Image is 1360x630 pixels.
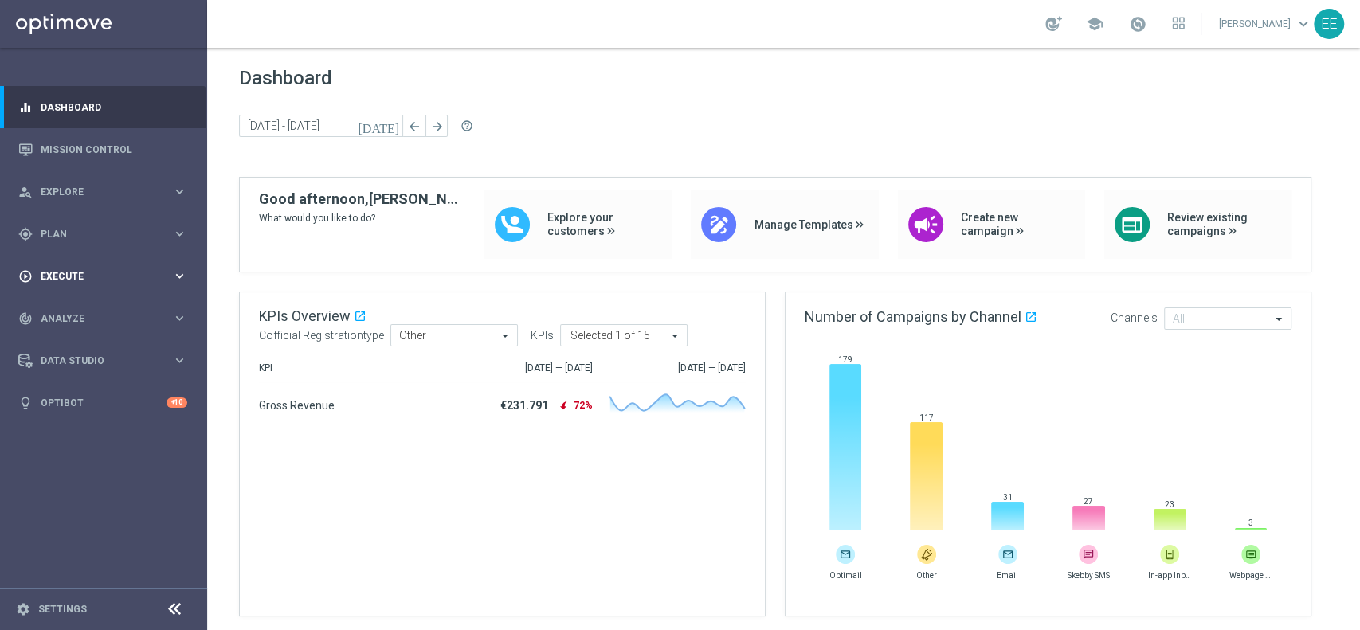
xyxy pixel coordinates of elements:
i: keyboard_arrow_right [172,268,187,284]
a: Mission Control [41,128,187,170]
button: Data Studio keyboard_arrow_right [18,354,188,367]
i: gps_fixed [18,227,33,241]
a: Optibot [41,382,167,424]
i: play_circle_outline [18,269,33,284]
span: school [1086,15,1103,33]
span: Explore [41,187,172,197]
a: Settings [38,605,87,614]
i: track_changes [18,311,33,326]
button: lightbulb Optibot +10 [18,397,188,409]
span: Plan [41,229,172,239]
i: keyboard_arrow_right [172,184,187,199]
div: Mission Control [18,128,187,170]
span: Analyze [41,314,172,323]
i: equalizer [18,100,33,115]
div: Optibot [18,382,187,424]
i: person_search [18,185,33,199]
button: gps_fixed Plan keyboard_arrow_right [18,228,188,241]
div: Explore [18,185,172,199]
button: equalizer Dashboard [18,101,188,114]
div: Dashboard [18,86,187,128]
button: Mission Control [18,143,188,156]
div: EE [1314,9,1344,39]
i: settings [16,602,30,616]
i: keyboard_arrow_right [172,226,187,241]
button: person_search Explore keyboard_arrow_right [18,186,188,198]
div: Data Studio [18,354,172,368]
div: Execute [18,269,172,284]
span: Execute [41,272,172,281]
div: Analyze [18,311,172,326]
a: Dashboard [41,86,187,128]
i: keyboard_arrow_right [172,353,187,368]
button: play_circle_outline Execute keyboard_arrow_right [18,270,188,283]
span: Data Studio [41,356,172,366]
a: [PERSON_NAME]keyboard_arrow_down [1217,12,1314,36]
div: Plan [18,227,172,241]
i: keyboard_arrow_right [172,311,187,326]
span: keyboard_arrow_down [1295,15,1312,33]
div: +10 [167,397,187,408]
i: lightbulb [18,396,33,410]
button: track_changes Analyze keyboard_arrow_right [18,312,188,325]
